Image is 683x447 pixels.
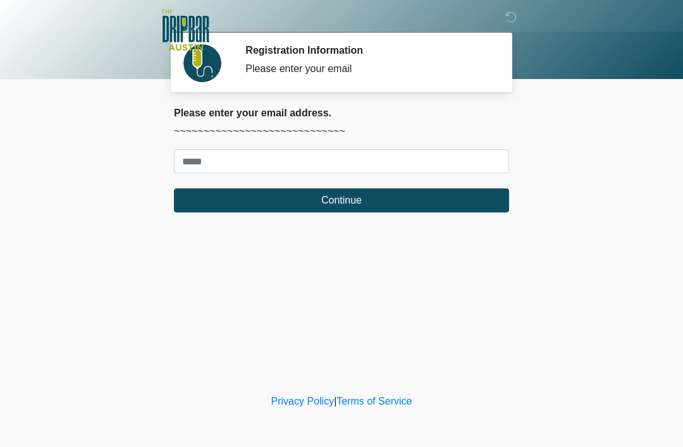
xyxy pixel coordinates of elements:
div: Please enter your email [245,61,490,77]
button: Continue [174,188,509,212]
img: The DRIPBaR - Austin The Domain Logo [161,9,209,51]
p: ~~~~~~~~~~~~~~~~~~~~~~~~~~~~~ [174,124,509,139]
a: | [334,396,336,407]
h2: Please enter your email address. [174,107,509,119]
img: Agent Avatar [183,44,221,82]
a: Privacy Policy [271,396,335,407]
a: Terms of Service [336,396,412,407]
